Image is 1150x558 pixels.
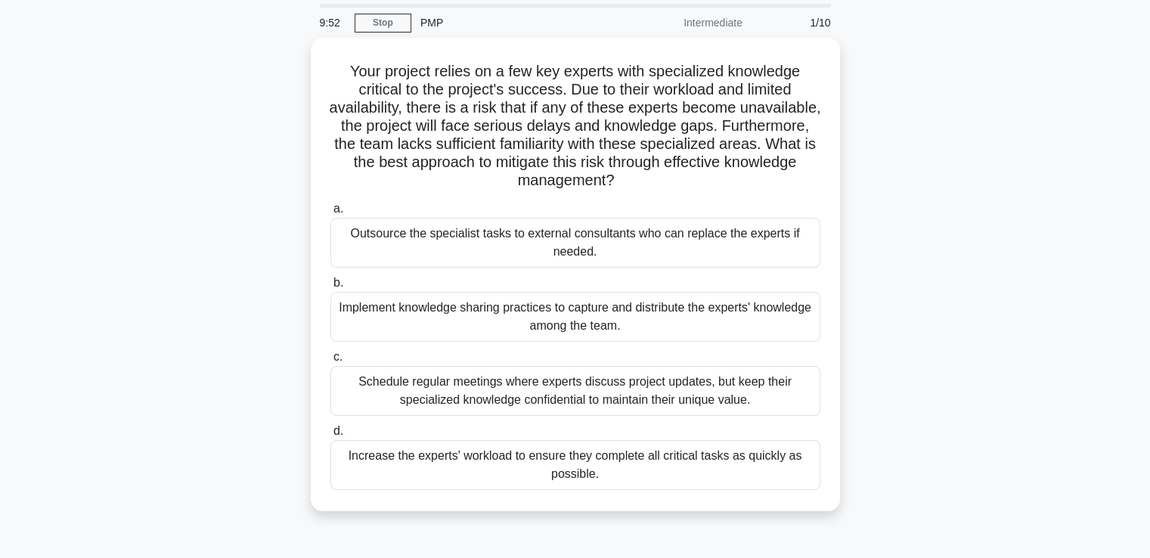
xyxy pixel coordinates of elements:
[619,8,752,38] div: Intermediate
[330,292,820,342] div: Implement knowledge sharing practices to capture and distribute the experts' knowledge among the ...
[330,218,820,268] div: Outsource the specialist tasks to external consultants who can replace the experts if needed.
[333,276,343,289] span: b.
[333,424,343,437] span: d.
[355,14,411,33] a: Stop
[333,350,343,363] span: c.
[330,366,820,416] div: Schedule regular meetings where experts discuss project updates, but keep their specialized knowl...
[329,62,822,191] h5: Your project relies on a few key experts with specialized knowledge critical to the project's suc...
[333,202,343,215] span: a.
[330,440,820,490] div: Increase the experts' workload to ensure they complete all critical tasks as quickly as possible.
[311,8,355,38] div: 9:52
[411,8,619,38] div: PMP
[752,8,840,38] div: 1/10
